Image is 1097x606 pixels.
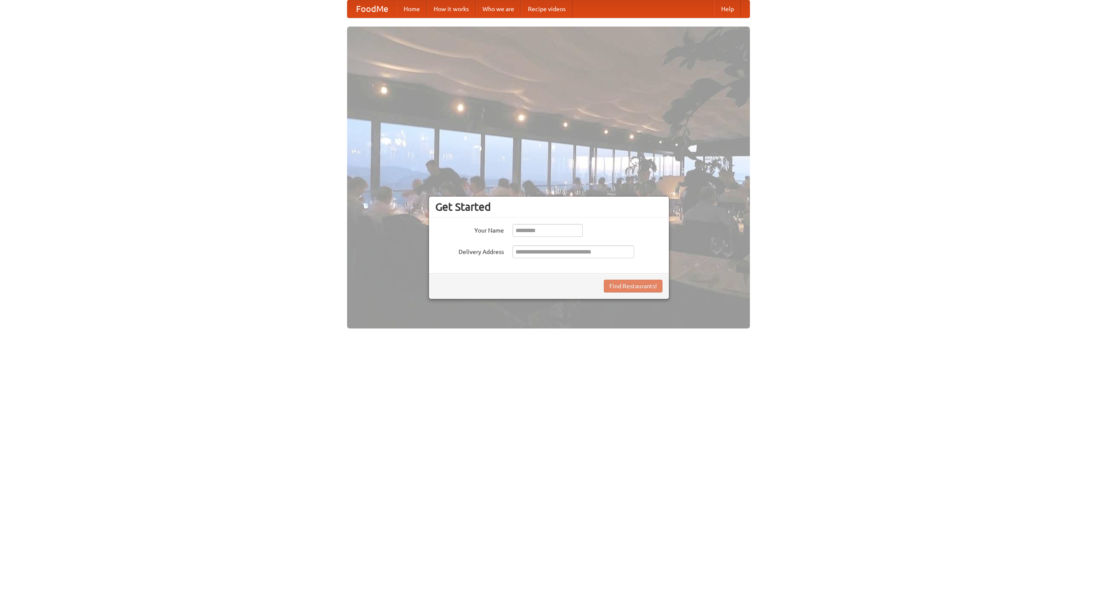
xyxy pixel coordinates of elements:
h3: Get Started [435,200,662,213]
label: Your Name [435,224,504,235]
a: Who we are [476,0,521,18]
a: Recipe videos [521,0,572,18]
a: FoodMe [348,0,397,18]
a: Home [397,0,427,18]
label: Delivery Address [435,245,504,256]
a: Help [714,0,741,18]
button: Find Restaurants! [604,280,662,293]
a: How it works [427,0,476,18]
